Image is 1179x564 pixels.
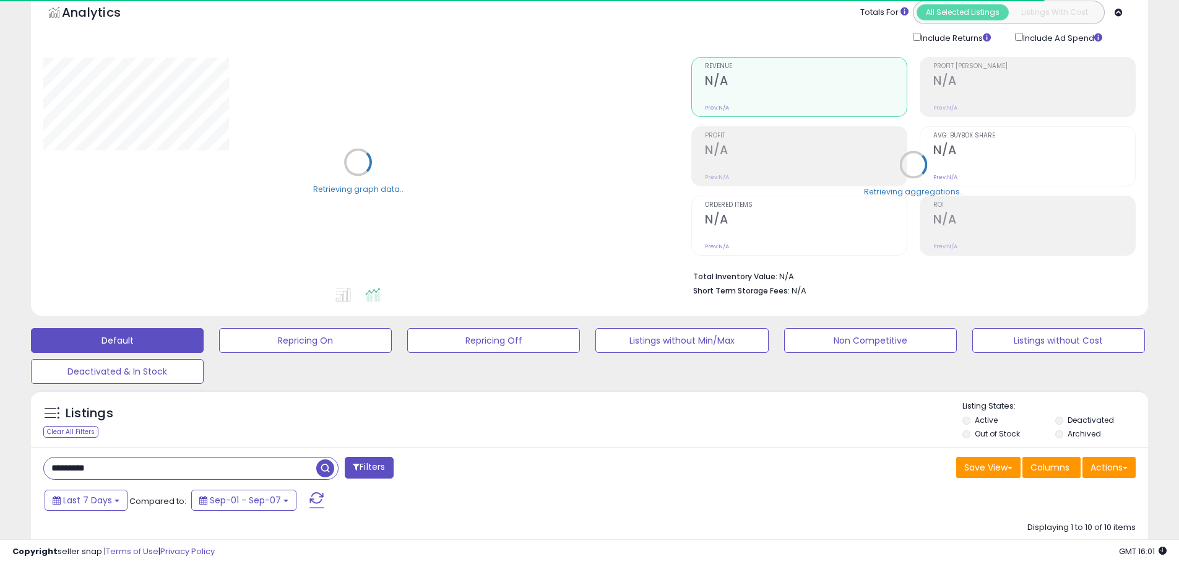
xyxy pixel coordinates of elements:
[962,401,1148,412] p: Listing States:
[407,328,580,353] button: Repricing Off
[160,545,215,557] a: Privacy Policy
[1119,545,1167,557] span: 2025-09-15 16:01 GMT
[345,457,393,479] button: Filters
[975,415,998,425] label: Active
[45,490,127,511] button: Last 7 Days
[1030,461,1069,474] span: Columns
[66,405,113,422] h5: Listings
[106,545,158,557] a: Terms of Use
[784,328,957,353] button: Non Competitive
[860,7,909,19] div: Totals For
[975,428,1020,439] label: Out of Stock
[1008,4,1100,20] button: Listings With Cost
[129,495,186,507] span: Compared to:
[1027,522,1136,534] div: Displaying 1 to 10 of 10 items
[595,328,768,353] button: Listings without Min/Max
[956,457,1021,478] button: Save View
[904,30,1006,45] div: Include Returns
[1068,428,1101,439] label: Archived
[62,4,145,24] h5: Analytics
[1006,30,1122,45] div: Include Ad Spend
[1068,415,1114,425] label: Deactivated
[219,328,392,353] button: Repricing On
[972,328,1145,353] button: Listings without Cost
[1022,457,1081,478] button: Columns
[313,183,404,194] div: Retrieving graph data..
[210,494,281,506] span: Sep-01 - Sep-07
[43,426,98,438] div: Clear All Filters
[864,186,964,197] div: Retrieving aggregations..
[12,545,58,557] strong: Copyright
[63,494,112,506] span: Last 7 Days
[31,359,204,384] button: Deactivated & In Stock
[12,546,215,558] div: seller snap | |
[1082,457,1136,478] button: Actions
[31,328,204,353] button: Default
[191,490,296,511] button: Sep-01 - Sep-07
[917,4,1009,20] button: All Selected Listings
